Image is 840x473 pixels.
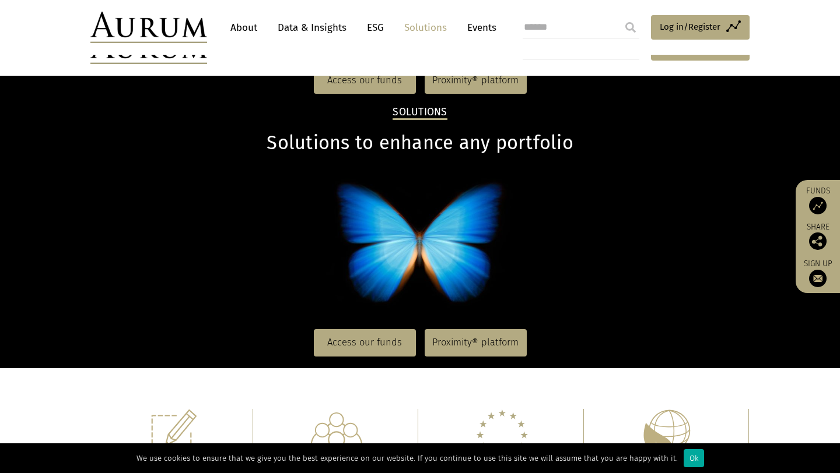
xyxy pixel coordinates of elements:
[801,259,834,287] a: Sign up
[225,17,263,38] a: About
[660,20,720,34] span: Log in/Register
[801,223,834,250] div: Share
[272,17,352,38] a: Data & Insights
[314,67,416,94] a: Access our funds
[425,67,527,94] a: Proximity® platform
[809,232,827,250] img: Share this post
[801,186,834,214] a: Funds
[90,12,207,43] img: Aurum
[314,329,416,356] a: Access our funds
[90,132,750,154] h1: Solutions to enhance any portfolio
[393,106,447,120] h2: Solutions
[361,17,390,38] a: ESG
[809,270,827,287] img: Sign up to our newsletter
[425,329,527,356] a: Proximity® platform
[684,449,704,467] div: Ok
[651,15,750,40] a: Log in/Register
[398,17,453,38] a: Solutions
[809,197,827,214] img: Access Funds
[619,16,642,39] input: Submit
[461,17,496,38] a: Events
